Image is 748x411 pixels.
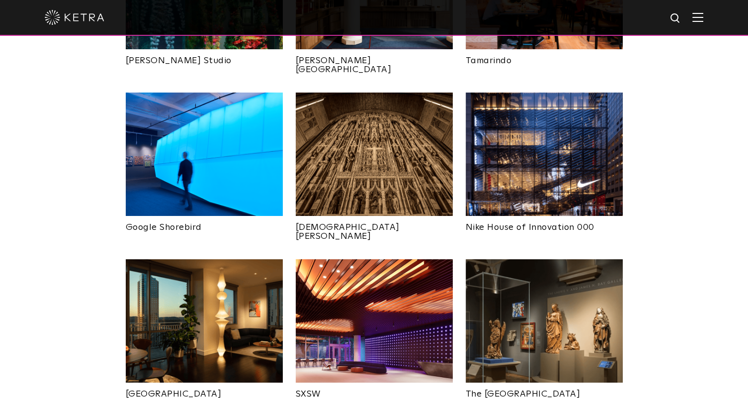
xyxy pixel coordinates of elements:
a: [GEOGRAPHIC_DATA] [126,383,283,399]
img: ketra-logo-2019-white [45,10,104,25]
img: New-Project-Page-hero-(3x)_0004_Shorebird-Campus_PhotoByBruceDamonte_11 [126,93,283,216]
img: New-Project-Page-hero-(3x)_0000_Nike-DT-ProjectThumbnail [466,93,623,216]
img: Hamburger%20Nav.svg [692,12,703,22]
a: SXSW [296,383,453,399]
a: Google Shorebird [126,216,283,232]
a: [PERSON_NAME][GEOGRAPHIC_DATA] [296,49,453,74]
a: Tamarindo [466,49,623,65]
a: [PERSON_NAME] Studio [126,49,283,65]
img: New-Project-Page-hero-(3x)_0026_012-edit [126,259,283,383]
a: Nike House of Innovation 000 [466,216,623,232]
img: New-Project-Page-hero-(3x)_0019_66708477_466895597428789_8185088725584995781_n [466,259,623,383]
img: search icon [669,12,682,25]
img: New-Project-Page-hero-(3x)_0018_Andrea_Calo_1686 [296,259,453,383]
a: The [GEOGRAPHIC_DATA] [466,383,623,399]
a: [DEMOGRAPHIC_DATA][PERSON_NAME] [296,216,453,241]
img: New-Project-Page-hero-(3x)_0010_MB20170216_St.Thomas_IMG_0465 [296,93,453,216]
